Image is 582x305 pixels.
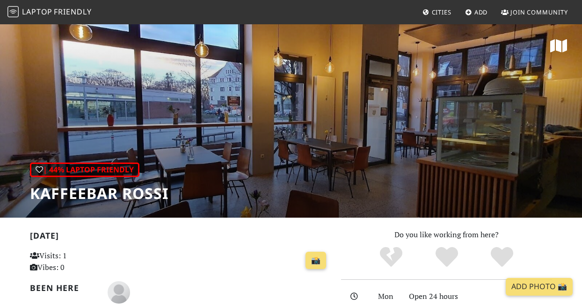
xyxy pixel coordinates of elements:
[510,8,568,16] span: Join Community
[108,281,130,304] img: blank-535327c66bd565773addf3077783bbfce4b00ec00e9fd257753287c682c7fa38.png
[30,184,168,202] h1: Kaffeebar Rossi
[30,231,330,244] h2: [DATE]
[432,8,451,16] span: Cities
[306,252,326,270] a: 📸
[419,4,455,21] a: Cities
[506,278,573,296] a: Add Photo 📸
[474,8,488,16] span: Add
[363,246,419,269] div: No
[30,163,139,177] div: | 44% Laptop Friendly
[108,286,130,297] span: seb
[7,6,19,17] img: LaptopFriendly
[403,291,558,303] div: Open 24 hours
[474,246,530,269] div: Definitely!
[54,7,91,17] span: Friendly
[30,283,96,293] h2: Been here
[341,229,552,241] p: Do you like working from here?
[7,4,92,21] a: LaptopFriendly LaptopFriendly
[372,291,403,303] div: Mon
[497,4,572,21] a: Join Community
[30,250,123,274] p: Visits: 1 Vibes: 0
[419,246,474,269] div: Yes
[461,4,492,21] a: Add
[22,7,52,17] span: Laptop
